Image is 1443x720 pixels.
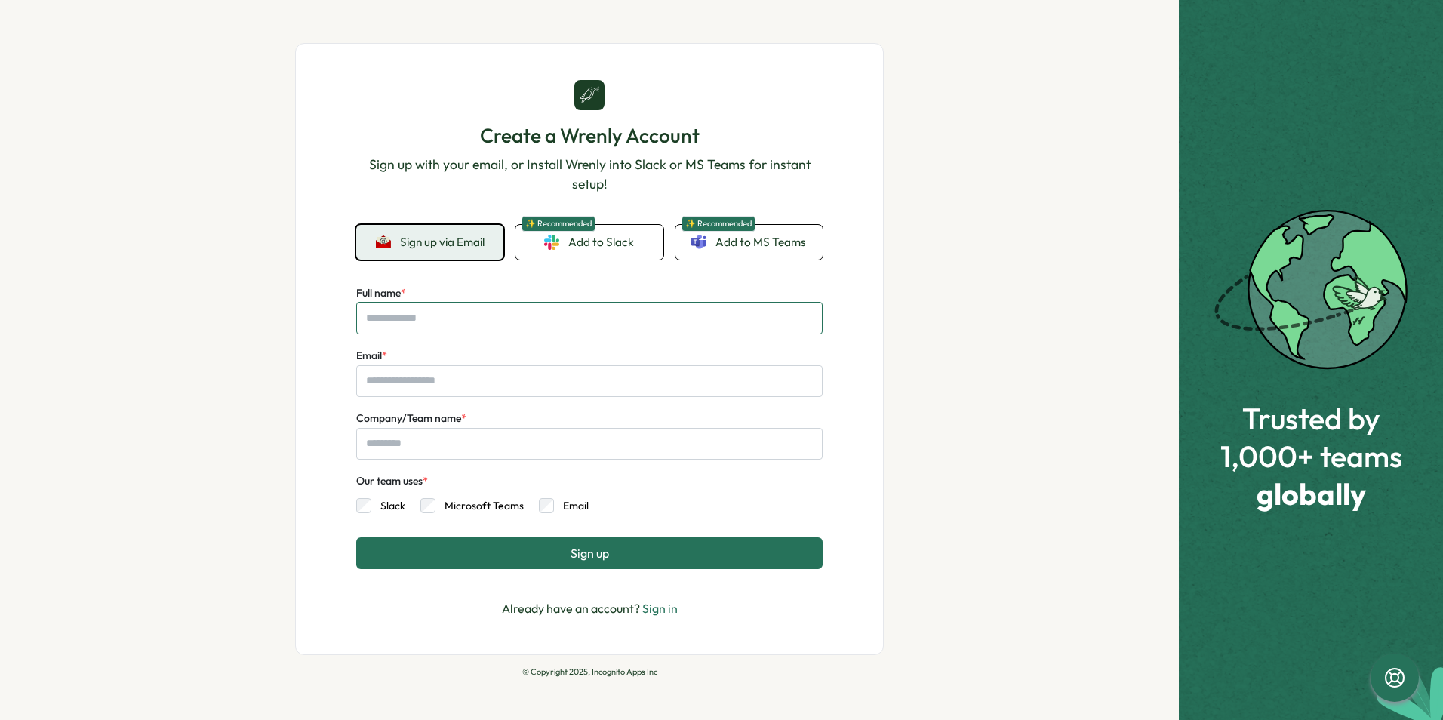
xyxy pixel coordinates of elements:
[682,216,755,232] span: ✨ Recommended
[571,546,609,560] span: Sign up
[715,234,806,251] span: Add to MS Teams
[1220,477,1402,510] span: globally
[515,225,663,260] a: ✨ RecommendedAdd to Slack
[522,216,595,232] span: ✨ Recommended
[295,667,884,677] p: © Copyright 2025, Incognito Apps Inc
[356,348,387,365] label: Email
[356,225,503,260] button: Sign up via Email
[371,498,405,513] label: Slack
[356,537,823,569] button: Sign up
[400,235,485,249] span: Sign up via Email
[356,155,823,195] p: Sign up with your email, or Install Wrenly into Slack or MS Teams for instant setup!
[1220,402,1402,435] span: Trusted by
[356,285,406,302] label: Full name
[356,122,823,149] h1: Create a Wrenly Account
[568,234,634,251] span: Add to Slack
[356,473,428,490] div: Our team uses
[642,601,678,616] a: Sign in
[435,498,524,513] label: Microsoft Teams
[1220,439,1402,472] span: 1,000+ teams
[554,498,589,513] label: Email
[502,599,678,618] p: Already have an account?
[356,411,466,427] label: Company/Team name
[675,225,823,260] a: ✨ RecommendedAdd to MS Teams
